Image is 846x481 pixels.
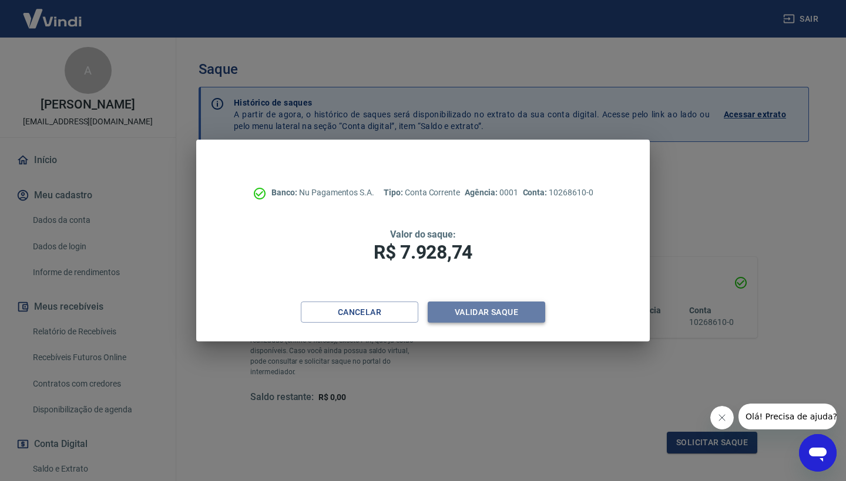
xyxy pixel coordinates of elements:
[384,187,460,199] p: Conta Corrente
[799,434,837,472] iframe: Botão para abrir a janela de mensagens
[428,302,545,323] button: Validar saque
[738,404,837,429] iframe: Mensagem da empresa
[710,406,734,429] iframe: Fechar mensagem
[7,8,99,18] span: Olá! Precisa de ajuda?
[384,188,405,197] span: Tipo:
[390,229,456,240] span: Valor do saque:
[271,187,374,199] p: Nu Pagamentos S.A.
[523,187,593,199] p: 10268610-0
[465,187,518,199] p: 0001
[465,188,499,197] span: Agência:
[301,302,418,323] button: Cancelar
[271,188,299,197] span: Banco:
[374,241,472,263] span: R$ 7.928,74
[523,188,549,197] span: Conta:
